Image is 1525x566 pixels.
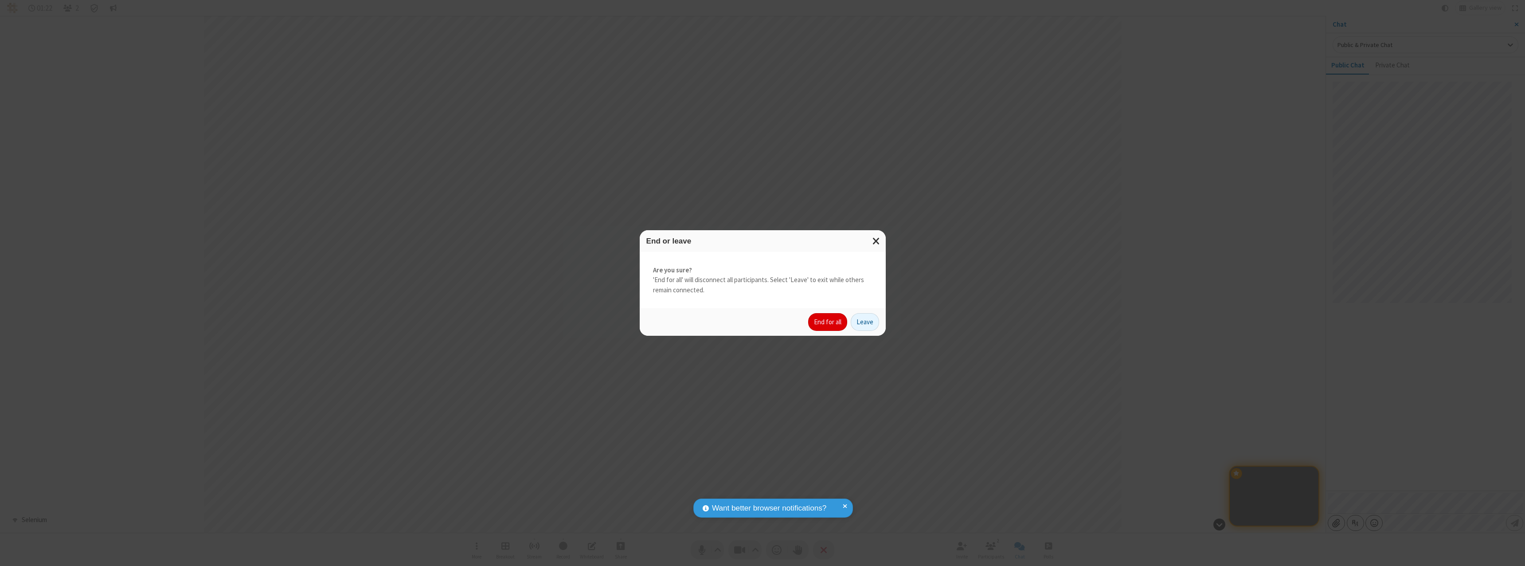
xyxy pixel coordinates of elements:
[653,265,872,275] strong: Are you sure?
[640,252,886,309] div: 'End for all' will disconnect all participants. Select 'Leave' to exit while others remain connec...
[646,237,879,245] h3: End or leave
[867,230,886,252] button: Close modal
[808,313,847,331] button: End for all
[712,503,826,514] span: Want better browser notifications?
[851,313,879,331] button: Leave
